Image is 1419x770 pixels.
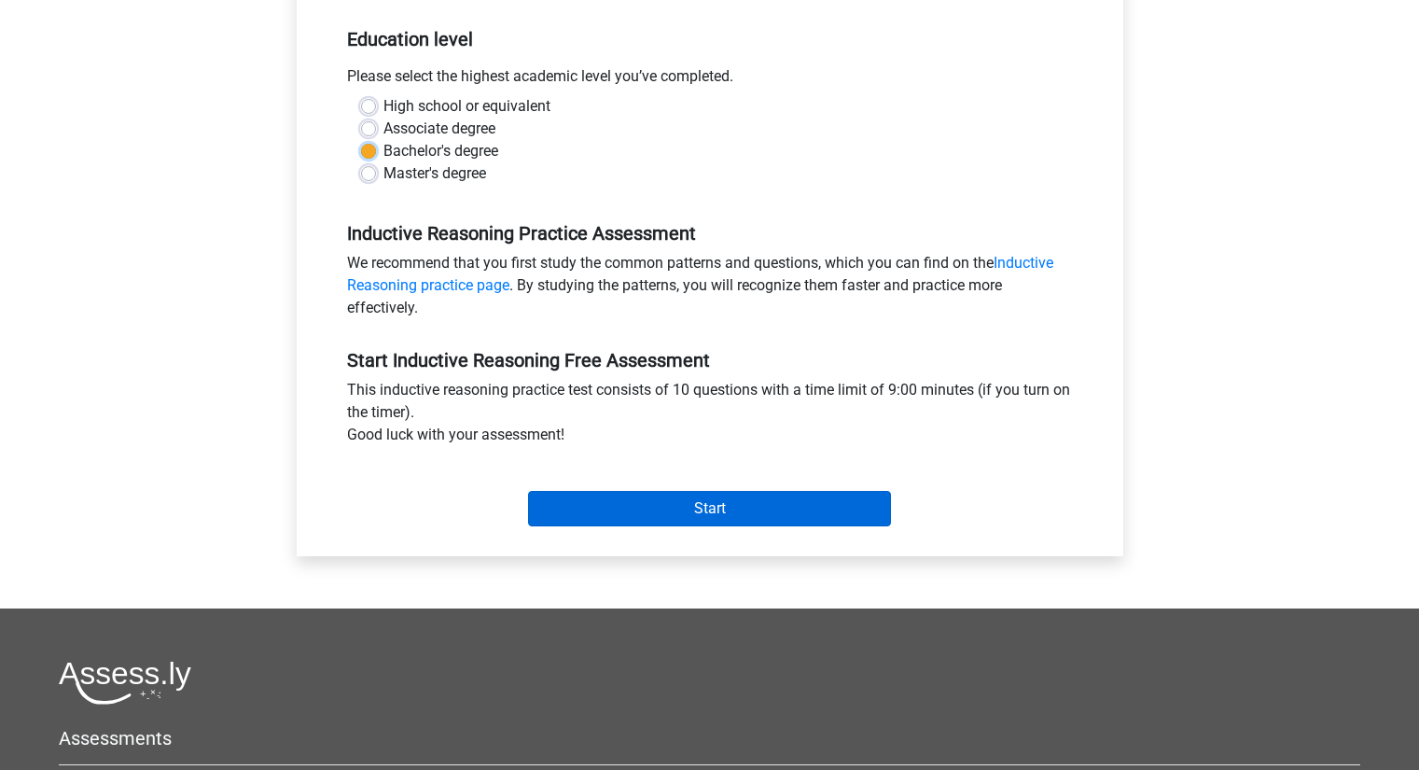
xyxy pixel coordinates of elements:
[59,661,191,705] img: Assessly logo
[333,252,1087,327] div: We recommend that you first study the common patterns and questions, which you can find on the . ...
[528,491,891,526] input: Start
[333,379,1087,454] div: This inductive reasoning practice test consists of 10 questions with a time limit of 9:00 minutes...
[383,162,486,185] label: Master's degree
[347,21,1073,58] h5: Education level
[347,349,1073,371] h5: Start Inductive Reasoning Free Assessment
[347,222,1073,245] h5: Inductive Reasoning Practice Assessment
[333,65,1087,95] div: Please select the highest academic level you’ve completed.
[383,95,550,118] label: High school or equivalent
[383,118,495,140] label: Associate degree
[383,140,498,162] label: Bachelor's degree
[59,727,1360,749] h5: Assessments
